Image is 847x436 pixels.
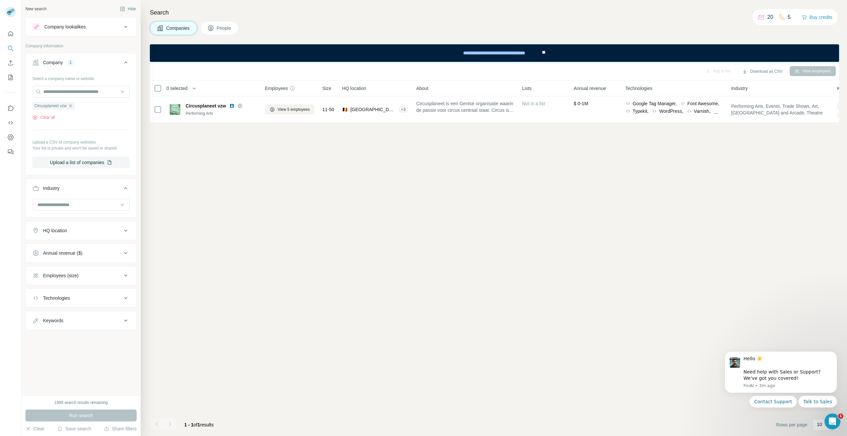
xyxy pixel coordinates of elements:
span: of [194,422,198,427]
span: Varnish, [694,108,710,114]
button: Upload a list of companies [32,156,130,168]
button: Dashboard [5,131,16,143]
button: Keywords [26,313,136,328]
button: Industry [26,180,136,199]
span: $ 0-1M [574,101,588,106]
span: WordPress, [659,108,683,114]
button: Employees (size) [26,268,136,283]
span: 🇧🇪 [342,106,348,113]
button: Use Surfe API [5,117,16,129]
button: View 5 employees [265,105,314,114]
span: Rows per page [776,421,807,428]
p: 10 [817,421,822,428]
span: Font Awesome, [688,100,719,107]
div: Technologies [43,295,70,301]
p: Upload a CSV of company websites. [32,139,130,145]
div: HQ location [43,227,67,234]
span: 1 [198,422,200,427]
h4: Search [150,8,839,17]
img: Logo of Circusplaneet vzw [170,104,180,115]
button: Quick start [5,28,16,40]
span: About [416,85,428,92]
span: 11-50 [322,106,334,113]
span: Technologies [625,85,652,92]
button: Company lookalikes [26,19,136,35]
span: Employees [265,85,288,92]
span: Size [322,85,331,92]
span: Industry [731,85,748,92]
div: Performing Arts [186,110,257,116]
span: Companies [166,25,190,31]
button: Technologies [26,290,136,306]
span: Typekit, [633,108,648,114]
span: Circusplaneet vzw [186,103,226,109]
button: My lists [5,71,16,83]
div: 1999 search results remaining [55,400,108,406]
div: Company lookalikes [44,23,86,30]
p: 20 [767,13,773,21]
span: 0 selected [166,85,188,92]
span: results [184,422,214,427]
iframe: Intercom notifications message [715,345,847,412]
button: Annual revenue ($) [26,245,136,261]
button: Save search [57,425,91,432]
div: Employees (size) [43,272,78,279]
button: Share filters [104,425,137,432]
span: Not in a list [522,101,545,106]
div: Select a company name or website [32,73,130,82]
p: Company information [25,43,137,49]
p: 5 [788,13,791,21]
button: Search [5,42,16,54]
div: Industry [43,185,60,192]
div: Annual revenue ($) [43,250,82,256]
span: Circusplaneet vzw [34,103,67,109]
div: + 3 [398,107,408,112]
div: 1 [67,60,74,65]
span: HQ location [342,85,366,92]
button: Feedback [5,146,16,158]
button: Clear all [32,114,55,120]
span: View 5 employees [278,107,310,112]
button: HQ location [26,223,136,239]
span: [GEOGRAPHIC_DATA], Ghent [350,106,396,113]
div: New search [25,6,46,12]
span: Google Tag Manager, [633,100,677,107]
button: Company1 [26,55,136,73]
div: Keywords [43,317,63,324]
p: Your list is private and won't be saved or shared. [32,145,130,151]
button: Clear [25,425,44,432]
span: Lists [522,85,532,92]
span: Circusplaneet is een Gentse organisatie waarin de passie voor circus centraal staat. Circus is on... [416,100,514,113]
span: Annual revenue [574,85,606,92]
iframe: Banner [150,44,839,62]
button: Hide [115,4,141,14]
div: Company [43,59,63,66]
span: Performing Arts, Events, Trade Shows, Art, [GEOGRAPHIC_DATA] and Arcade, Theatre [731,103,829,116]
button: Download as CSV [737,66,787,76]
span: 1 [838,414,843,419]
button: Buy credits [802,13,832,22]
button: Enrich CSV [5,57,16,69]
iframe: Intercom live chat [825,414,840,429]
img: LinkedIn logo [229,103,235,109]
span: 1 - 1 [184,422,194,427]
span: People [217,25,232,31]
button: Use Surfe on LinkedIn [5,102,16,114]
